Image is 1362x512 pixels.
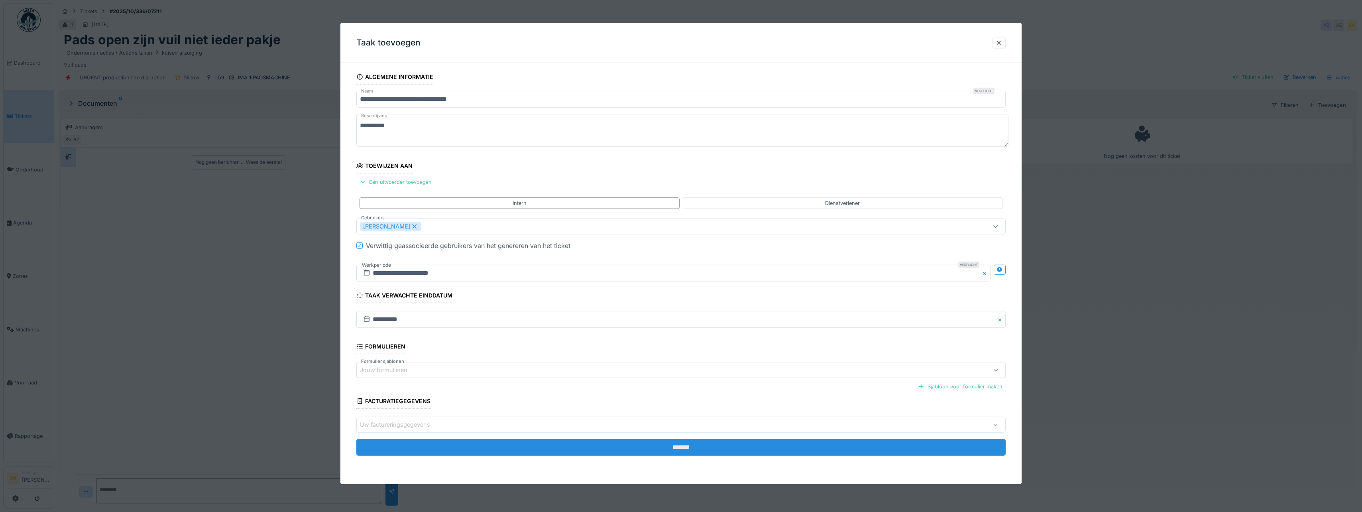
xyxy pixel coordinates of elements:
[361,261,392,270] label: Werkperiode
[360,358,406,365] label: Formulier sjablonen
[982,265,991,282] button: Close
[360,215,386,221] label: Gebruikers
[356,38,421,48] h3: Taak toevoegen
[366,241,570,250] div: Verwittig geassocieerde gebruikers van het genereren van het ticket
[356,289,452,303] div: Taak verwachte einddatum
[915,381,1006,392] div: Sjabloon voor formulier maken
[356,341,405,354] div: Formulieren
[356,71,433,85] div: Algemene informatie
[360,222,421,231] div: [PERSON_NAME]
[360,111,389,121] label: Beschrijving
[973,88,994,94] div: Verplicht
[356,395,430,409] div: Facturatiegegevens
[360,420,441,429] div: Uw factureringsgegevens
[997,311,1006,328] button: Close
[513,199,527,207] div: Intern
[360,88,375,95] label: Naam
[825,199,860,207] div: Dienstverlener
[958,262,979,268] div: Verplicht
[356,160,413,173] div: Toewijzen aan
[360,366,419,374] div: Jouw formulieren
[356,177,435,187] div: Een uitvoerder toevoegen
